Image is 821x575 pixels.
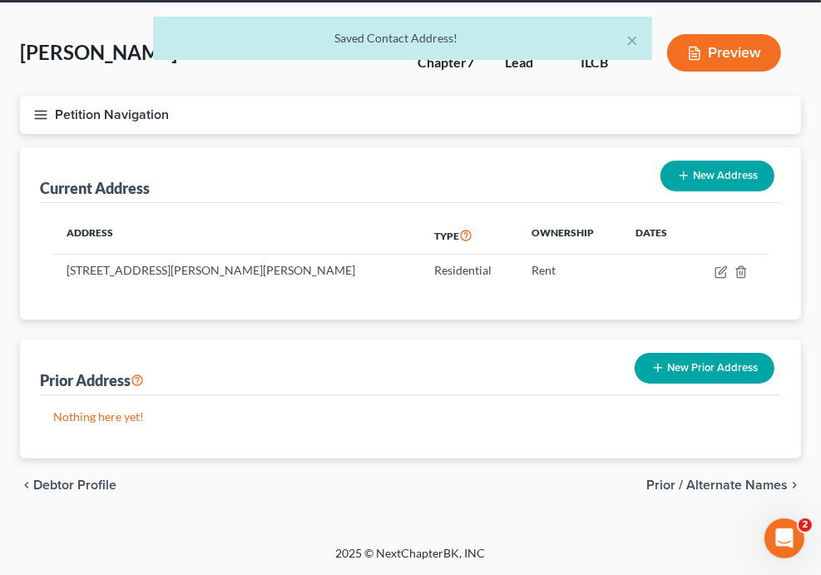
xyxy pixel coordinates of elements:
th: Type [421,216,519,255]
td: Rent [518,255,622,286]
span: 2 [799,518,812,532]
th: Dates [622,216,690,255]
td: [STREET_ADDRESS][PERSON_NAME][PERSON_NAME] [53,255,421,286]
td: Residential [421,255,519,286]
th: Ownership [518,216,622,255]
span: Debtor Profile [33,478,116,492]
p: Nothing here yet! [53,409,768,425]
span: 7 [467,54,474,70]
iframe: Intercom live chat [764,518,804,558]
button: chevron_left Debtor Profile [20,478,116,492]
button: × [627,30,639,50]
button: Petition Navigation [20,96,801,134]
button: New Address [660,161,774,191]
span: Prior / Alternate Names [646,478,788,492]
div: Saved Contact Address! [166,30,639,47]
button: New Prior Address [635,353,774,384]
i: chevron_right [788,478,801,492]
div: Current Address [40,178,150,198]
div: 2025 © NextChapterBK, INC [111,545,710,575]
th: Address [53,216,421,255]
button: Prior / Alternate Names chevron_right [646,478,801,492]
i: chevron_left [20,478,33,492]
div: Prior Address [40,370,144,390]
